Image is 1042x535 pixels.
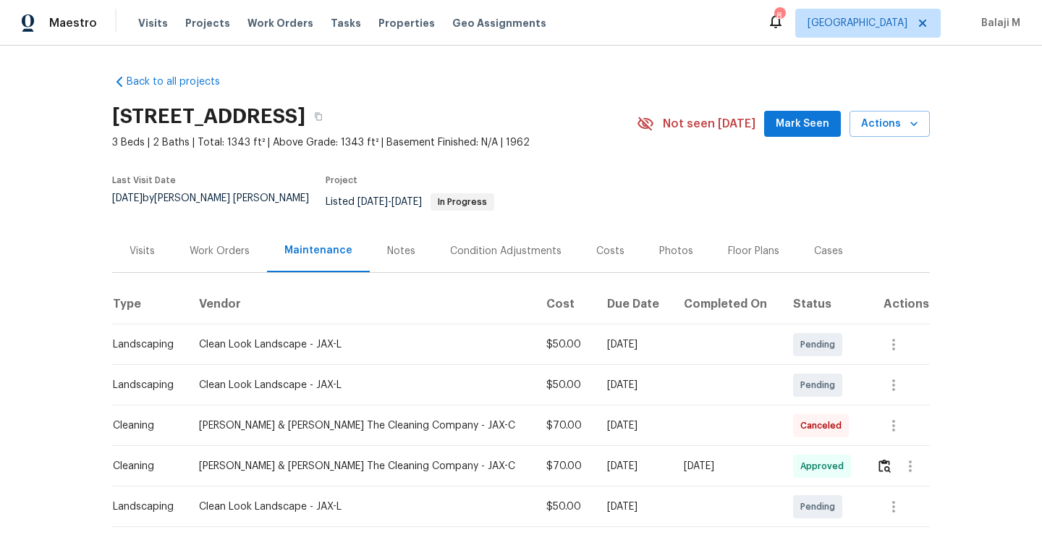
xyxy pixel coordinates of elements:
[185,16,230,30] span: Projects
[659,244,693,258] div: Photos
[546,378,583,392] div: $50.00
[596,284,673,324] th: Due Date
[112,284,187,324] th: Type
[607,459,661,473] div: [DATE]
[800,337,841,352] span: Pending
[450,244,562,258] div: Condition Adjustments
[138,16,168,30] span: Visits
[684,459,770,473] div: [DATE]
[808,16,907,30] span: [GEOGRAPHIC_DATA]
[452,16,546,30] span: Geo Assignments
[776,115,829,133] span: Mark Seen
[130,244,155,258] div: Visits
[112,193,326,221] div: by [PERSON_NAME] [PERSON_NAME]
[113,378,176,392] div: Landscaping
[190,244,250,258] div: Work Orders
[187,284,535,324] th: Vendor
[546,337,583,352] div: $50.00
[112,135,637,150] span: 3 Beds | 2 Baths | Total: 1343 ft² | Above Grade: 1343 ft² | Basement Finished: N/A | 1962
[199,459,524,473] div: [PERSON_NAME] & [PERSON_NAME] The Cleaning Company - JAX-C
[607,418,661,433] div: [DATE]
[607,337,661,352] div: [DATE]
[861,115,918,133] span: Actions
[331,18,361,28] span: Tasks
[357,197,388,207] span: [DATE]
[199,337,524,352] div: Clean Look Landscape - JAX-L
[387,244,415,258] div: Notes
[764,111,841,138] button: Mark Seen
[247,16,313,30] span: Work Orders
[814,244,843,258] div: Cases
[326,176,357,185] span: Project
[876,449,893,484] button: Review Icon
[774,9,784,23] div: 8
[663,117,755,131] span: Not seen [DATE]
[284,243,352,258] div: Maintenance
[546,500,583,514] div: $50.00
[199,378,524,392] div: Clean Look Landscape - JAX-L
[607,378,661,392] div: [DATE]
[113,418,176,433] div: Cleaning
[113,500,176,514] div: Landscaping
[800,418,847,433] span: Canceled
[850,111,930,138] button: Actions
[112,109,305,124] h2: [STREET_ADDRESS]
[728,244,779,258] div: Floor Plans
[878,459,891,473] img: Review Icon
[112,75,251,89] a: Back to all projects
[113,459,176,473] div: Cleaning
[800,378,841,392] span: Pending
[326,197,494,207] span: Listed
[305,104,331,130] button: Copy Address
[49,16,97,30] span: Maestro
[113,337,176,352] div: Landscaping
[781,284,865,324] th: Status
[535,284,595,324] th: Cost
[800,500,841,514] span: Pending
[672,284,781,324] th: Completed On
[357,197,422,207] span: -
[546,418,583,433] div: $70.00
[432,198,493,206] span: In Progress
[378,16,435,30] span: Properties
[596,244,624,258] div: Costs
[975,16,1020,30] span: Balaji M
[199,500,524,514] div: Clean Look Landscape - JAX-L
[546,459,583,473] div: $70.00
[607,500,661,514] div: [DATE]
[391,197,422,207] span: [DATE]
[112,176,176,185] span: Last Visit Date
[112,193,143,203] span: [DATE]
[800,459,850,473] span: Approved
[865,284,930,324] th: Actions
[199,418,524,433] div: [PERSON_NAME] & [PERSON_NAME] The Cleaning Company - JAX-C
